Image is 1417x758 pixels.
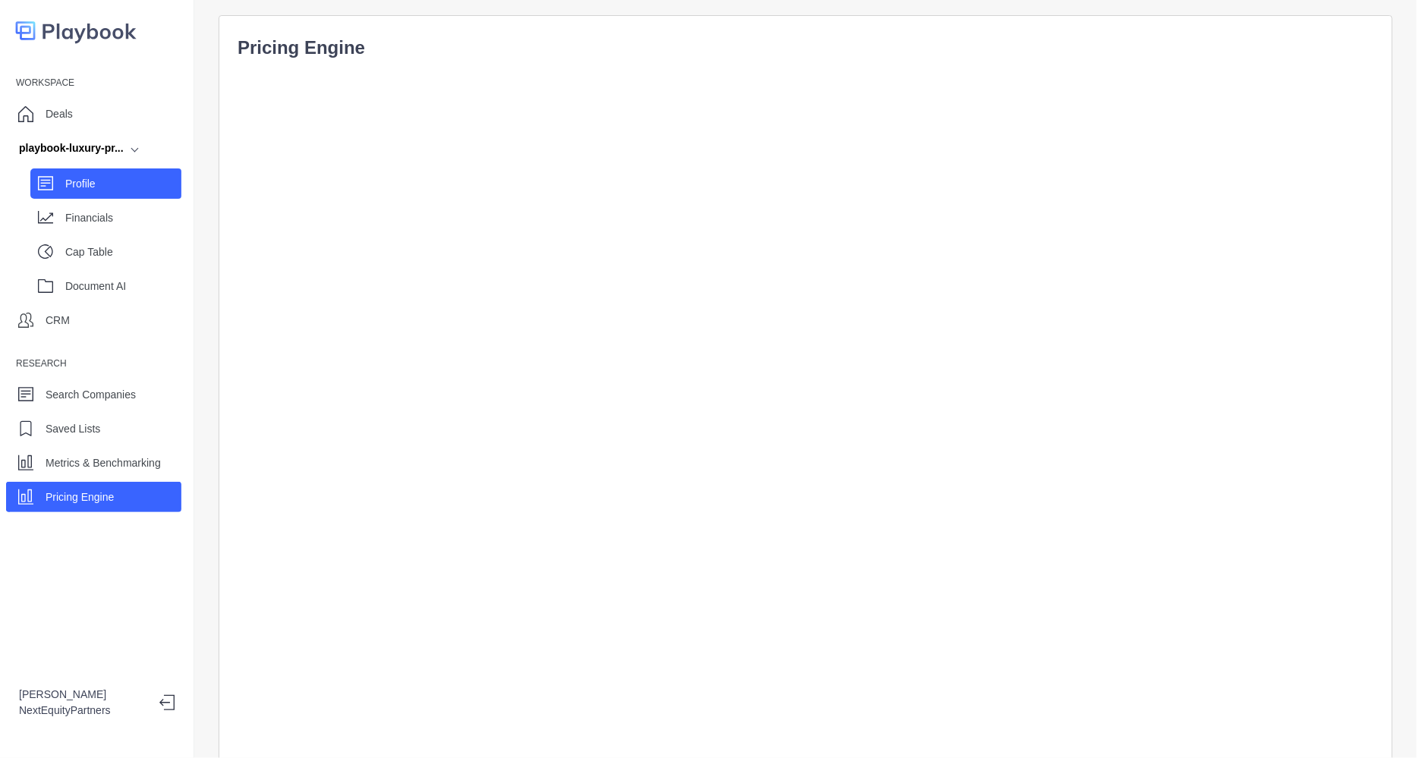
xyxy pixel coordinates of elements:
div: playbook-luxury-pr... [19,140,124,156]
img: logo-colored [15,15,137,46]
p: Pricing Engine [238,34,1374,61]
p: [PERSON_NAME] [19,687,147,703]
p: Saved Lists [46,421,100,437]
p: Deals [46,106,73,122]
p: NextEquityPartners [19,703,147,719]
p: CRM [46,313,70,329]
p: Profile [65,176,181,192]
p: Financials [65,210,181,226]
p: Pricing Engine [46,489,114,505]
p: Search Companies [46,387,136,403]
p: Metrics & Benchmarking [46,455,161,471]
p: Cap Table [65,244,181,260]
p: Document AI [65,278,181,294]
